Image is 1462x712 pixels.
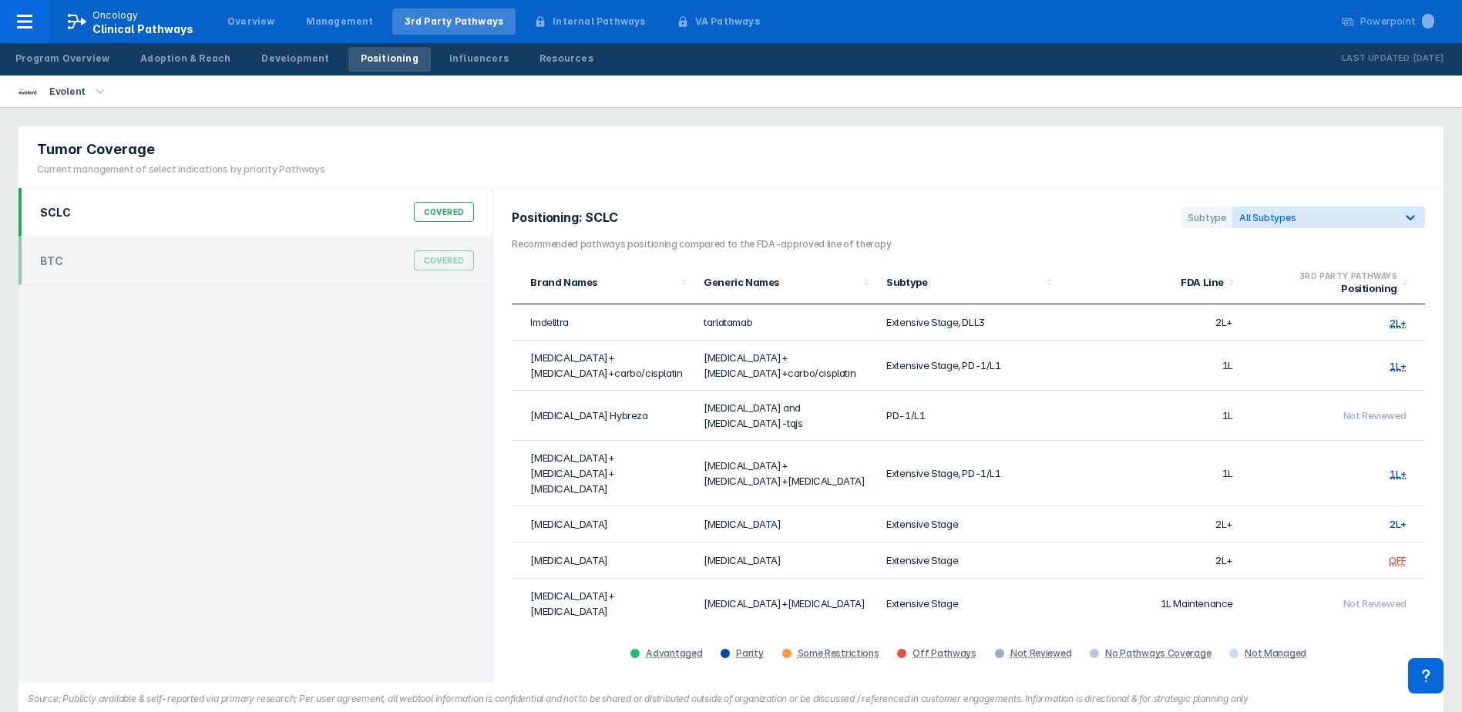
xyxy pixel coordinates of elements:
div: Positioning [361,52,418,65]
td: [MEDICAL_DATA]+[MEDICAL_DATA]+[MEDICAL_DATA] [694,441,877,506]
a: Resources [527,47,606,72]
span: 2L+ [1390,519,1407,531]
a: Positioning [348,47,431,72]
div: Subtype [1181,207,1232,228]
td: 2L+ [1060,542,1242,579]
a: Program Overview [3,47,122,72]
td: [MEDICAL_DATA] Hybreza [512,391,694,441]
div: FDA Line [1069,276,1224,288]
td: [MEDICAL_DATA] [512,542,694,579]
td: Extensive Stage [877,579,1060,629]
h3: Recommended pathways positioning compared to the FDA-approved line of therapy [512,237,1425,251]
td: [MEDICAL_DATA] [694,506,877,542]
span: Clinical Pathways [92,22,193,35]
div: Parity [736,647,763,660]
a: Management [294,8,386,35]
td: PD-1/L1 [877,391,1060,441]
div: Advantaged [646,647,702,660]
td: Extensive Stage [877,542,1060,579]
figcaption: Source: Publicly available & self-reported via primary research; Per user agreement, all webtool ... [28,692,1434,706]
td: 1L [1060,441,1242,506]
div: BTC [40,254,63,267]
p: Oncology [92,8,139,22]
div: Covered [414,250,475,270]
td: 1L Maintenance [1060,579,1242,629]
div: Brand Names [530,276,676,288]
div: Influencers [449,52,509,65]
div: SCLC [40,206,71,219]
span: All Subtypes [1239,212,1296,223]
div: 1L+ [1390,468,1407,480]
td: Imdelltra [512,304,694,341]
img: new-century-health [18,82,37,101]
a: Influencers [437,47,521,72]
div: Current management of select indications by priority Pathways [37,163,325,176]
td: Extensive Stage, PD-1/L1 [877,341,1060,391]
div: Off Pathways [912,647,976,660]
td: [MEDICAL_DATA] and [MEDICAL_DATA]-tqjs [694,391,877,441]
div: Evolent [43,81,92,102]
div: Generic Names [704,276,859,288]
p: [DATE] [1413,51,1444,66]
td: 1L [1060,391,1242,441]
td: [MEDICAL_DATA] [512,506,694,542]
div: Covered [414,202,475,222]
div: Adoption & Reach [140,52,230,65]
a: Adoption & Reach [128,47,243,72]
h2: Positioning: SCLC [512,210,627,225]
p: Last Updated: [1342,51,1413,66]
td: [MEDICAL_DATA]+[MEDICAL_DATA] [694,579,877,629]
div: Internal Pathways [553,15,645,29]
a: Overview [215,8,287,35]
td: [MEDICAL_DATA]+[MEDICAL_DATA]+carbo/cisplatin [512,341,694,391]
td: [MEDICAL_DATA]+[MEDICAL_DATA]+carbo/cisplatin [694,341,877,391]
div: Contact Support [1408,658,1444,694]
div: Not Managed [1245,647,1306,660]
div: No Pathways Coverage [1105,647,1211,660]
td: [MEDICAL_DATA]+[MEDICAL_DATA]+[MEDICAL_DATA] [512,441,694,506]
div: 3rd Party Pathways [405,15,504,29]
div: 3RD PARTY PATHWAYS [1252,270,1397,282]
div: Subtype [886,276,1041,288]
td: [MEDICAL_DATA]+[MEDICAL_DATA] [512,579,694,629]
td: [MEDICAL_DATA] [694,542,877,579]
td: Extensive Stage, DLL3 [877,304,1060,341]
div: Overview [227,15,275,29]
div: Powerpoint [1360,15,1434,29]
span: Tumor Coverage [37,140,155,159]
td: 2L+ [1060,304,1242,341]
td: 2L+ [1060,506,1242,542]
a: Development [249,47,341,72]
div: Management [306,15,374,29]
td: Extensive Stage, PD-1/L1 [877,441,1060,506]
div: 2L+ [1390,317,1407,329]
div: Not Reviewed [1010,647,1071,660]
div: Resources [539,52,593,65]
div: VA Pathways [695,15,760,29]
span: Not Reviewed [1343,598,1407,610]
a: 3rd Party Pathways [392,8,516,35]
div: OFF [1389,555,1407,567]
td: tarlatamab [694,304,877,341]
div: Positioning [1252,282,1397,294]
div: Development [261,52,329,65]
div: Some Restrictions [798,647,879,660]
div: 1L+ [1390,360,1407,372]
td: Extensive Stage [877,506,1060,542]
span: Not Reviewed [1343,410,1407,422]
td: 1L [1060,341,1242,391]
div: Program Overview [15,52,109,65]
